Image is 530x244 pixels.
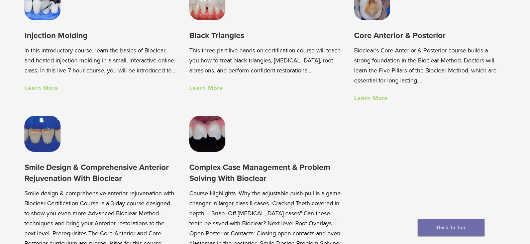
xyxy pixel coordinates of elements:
p: This three-part live hands-on certification course will teach you how to treat black triangles, [... [189,45,341,75]
h3: Black Triangles [189,30,341,41]
h3: Smile Design & Comprehensive Anterior Rejuvenation With Bioclear [24,162,176,184]
a: Learn More [189,84,223,92]
a: Learn More [24,84,58,92]
a: Learn More [354,94,388,102]
h3: Injection Molding [24,30,176,41]
h3: Core Anterior & Posterior [354,30,506,41]
p: Bioclear’s Core Anterior & Posterior course builds a strong foundation in the Bioclear Method. Do... [354,45,506,85]
p: In this introductory course, learn the basics of Bioclear and heated injection molding in a small... [24,45,176,75]
a: Back To Top [418,219,485,236]
h3: Complex Case Management & Problem Solving With Bioclear [189,162,341,184]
